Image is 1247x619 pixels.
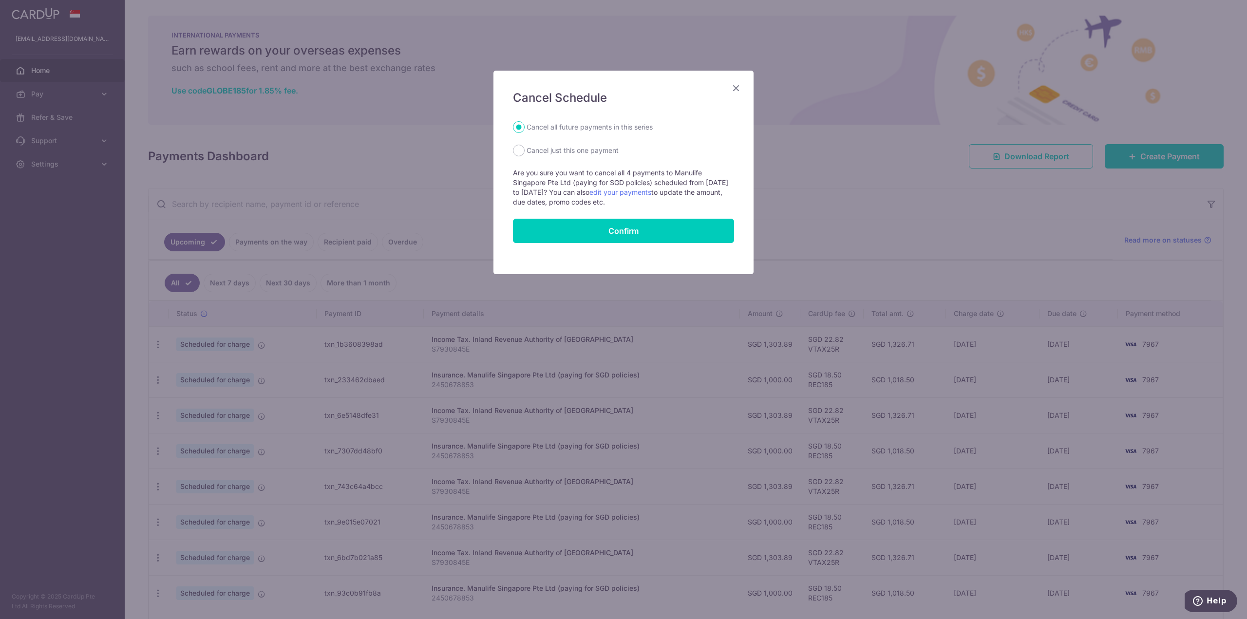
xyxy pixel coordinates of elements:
[1185,590,1237,614] iframe: Opens a widget where you can find more information
[527,121,653,133] label: Cancel all future payments in this series
[589,188,651,196] a: edit your payments
[730,82,742,94] button: Close
[513,168,734,207] p: Are you sure you want to cancel all 4 payments to Manulife Singapore Pte Ltd (paying for SGD poli...
[513,219,734,243] button: Confirm
[527,145,619,156] label: Cancel just this one payment
[513,90,734,106] h5: Cancel Schedule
